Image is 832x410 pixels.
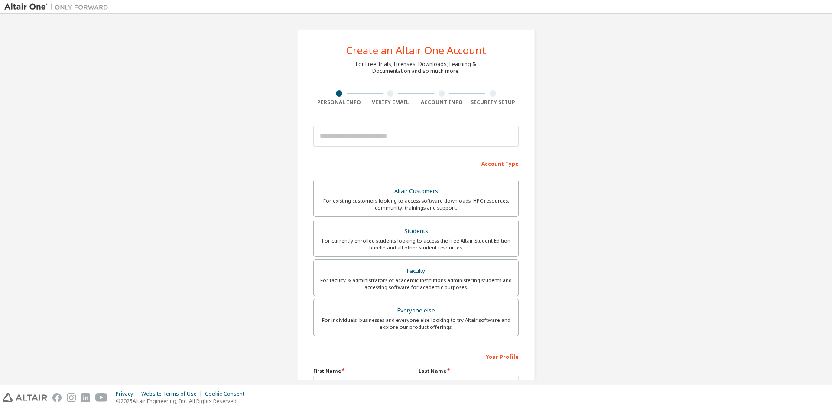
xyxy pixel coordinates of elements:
[95,393,108,402] img: youtube.svg
[319,237,513,251] div: For currently enrolled students looking to access the free Altair Student Edition bundle and all ...
[346,45,486,56] div: Create an Altair One Account
[319,305,513,317] div: Everyone else
[141,390,205,397] div: Website Terms of Use
[416,99,468,106] div: Account Info
[319,265,513,277] div: Faculty
[205,390,250,397] div: Cookie Consent
[319,317,513,331] div: For individuals, businesses and everyone else looking to try Altair software and explore our prod...
[4,3,113,11] img: Altair One
[52,393,62,402] img: facebook.svg
[356,61,476,75] div: For Free Trials, Licenses, Downloads, Learning & Documentation and so much more.
[313,99,365,106] div: Personal Info
[3,393,47,402] img: altair_logo.svg
[319,197,513,211] div: For existing customers looking to access software downloads, HPC resources, community, trainings ...
[365,99,416,106] div: Verify Email
[81,393,90,402] img: linkedin.svg
[313,156,519,170] div: Account Type
[313,367,413,374] label: First Name
[67,393,76,402] img: instagram.svg
[116,390,141,397] div: Privacy
[319,225,513,237] div: Students
[313,349,519,363] div: Your Profile
[319,277,513,291] div: For faculty & administrators of academic institutions administering students and accessing softwa...
[319,185,513,197] div: Altair Customers
[468,99,519,106] div: Security Setup
[116,397,250,405] p: © 2025 Altair Engineering, Inc. All Rights Reserved.
[419,367,519,374] label: Last Name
